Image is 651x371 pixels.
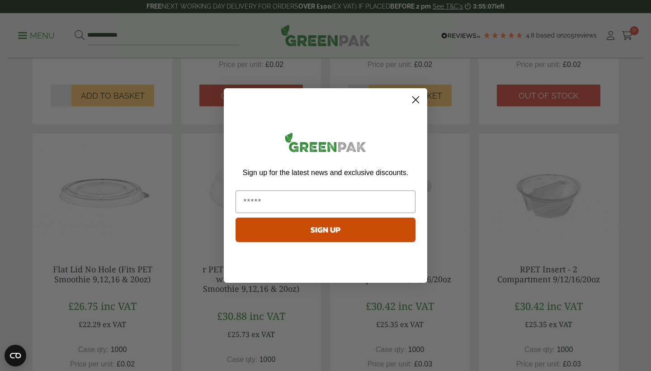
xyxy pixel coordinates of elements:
[236,218,415,242] button: SIGN UP
[5,345,26,366] button: Open CMP widget
[408,92,424,108] button: Close dialog
[236,190,415,213] input: Email
[236,129,415,159] img: greenpak_logo
[243,169,408,176] span: Sign up for the latest news and exclusive discounts.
